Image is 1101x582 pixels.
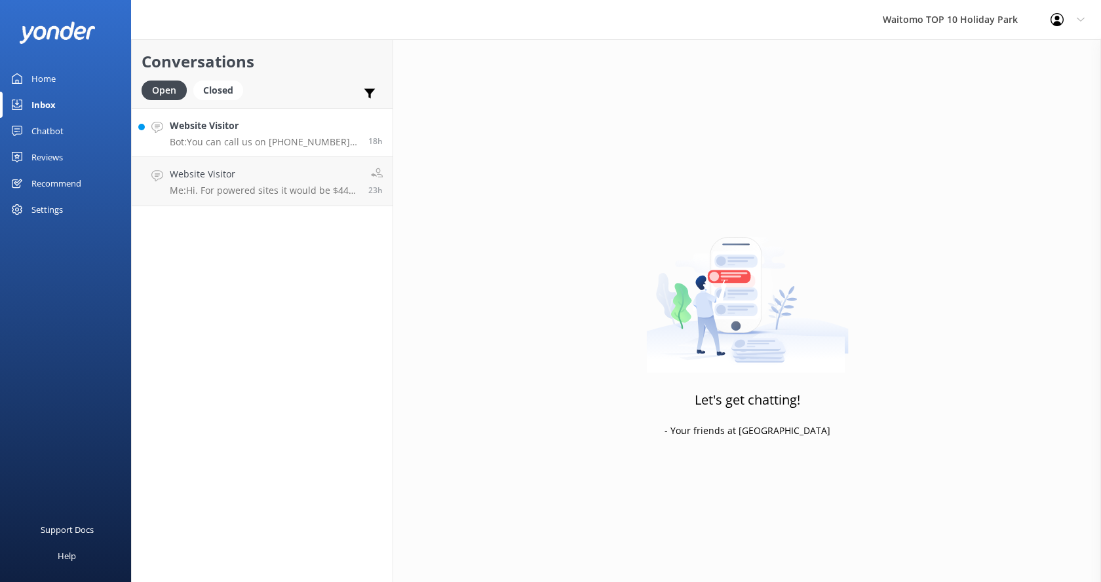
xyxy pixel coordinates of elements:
div: Chatbot [31,118,64,144]
p: - Your friends at [GEOGRAPHIC_DATA] [665,424,830,438]
span: 05:50pm 15-Aug-2025 (UTC +12:00) Pacific/Auckland [368,136,383,147]
span: 12:26pm 15-Aug-2025 (UTC +12:00) Pacific/Auckland [368,185,383,196]
div: Home [31,65,56,92]
div: Settings [31,196,63,223]
div: Support Docs [41,517,94,543]
img: artwork of a man stealing a conversation from at giant smartphone [646,209,849,373]
a: Closed [193,82,250,97]
a: Open [142,82,193,97]
h2: Conversations [142,49,383,74]
p: Bot: You can call us on [PHONE_NUMBER] or [PHONE_NUMBER]. [170,136,358,148]
div: Help [58,543,76,569]
h4: Website Visitor [170,118,358,133]
p: Me: Hi. For powered sites it would be $44 for 1 person and 1 pet per night. [170,185,358,196]
a: Website VisitorBot:You can call us on [PHONE_NUMBER] or [PHONE_NUMBER].18h [132,108,393,157]
div: Open [142,81,187,100]
h3: Let's get chatting! [695,390,800,410]
h4: Website Visitor [170,167,358,181]
div: Recommend [31,170,81,196]
a: Website VisitorMe:Hi. For powered sites it would be $44 for 1 person and 1 pet per night.23h [132,157,393,206]
img: yonder-white-logo.png [20,22,95,43]
div: Inbox [31,92,56,118]
div: Closed [193,81,243,100]
div: Reviews [31,144,63,170]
